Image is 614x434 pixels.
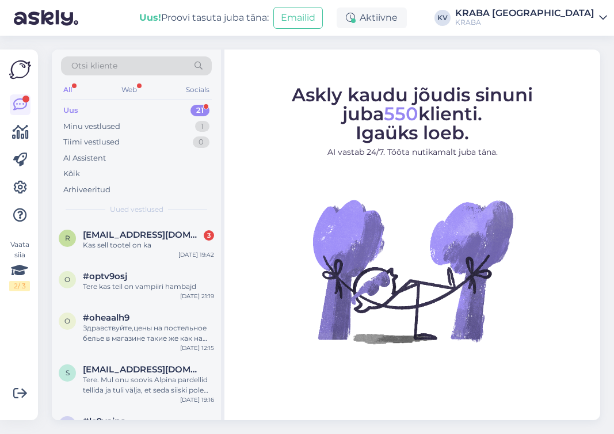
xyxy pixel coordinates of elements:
div: Uus [63,105,78,116]
div: Proovi tasuta juba täna: [139,11,269,25]
div: KRABA [455,18,594,27]
div: Tiimi vestlused [63,136,120,148]
span: Uued vestlused [110,204,163,215]
span: #le9vainc [83,416,125,427]
span: 550 [384,102,418,125]
span: #optv9osj [83,271,127,281]
img: No Chat active [309,167,516,375]
div: [DATE] 21:19 [180,292,214,300]
span: Riinasiimuste@gmail.com [83,230,203,240]
div: Kõik [63,168,80,180]
b: Uus! [139,12,161,23]
div: Socials [184,82,212,97]
div: [DATE] 19:42 [178,250,214,259]
span: o [64,275,70,284]
div: KRABA [GEOGRAPHIC_DATA] [455,9,594,18]
img: Askly Logo [9,59,31,81]
div: 0 [193,136,209,148]
div: Здравствуйте,цены на постельное белье в магазине такие же как на сайте,или скидки действуют тольк... [83,323,214,344]
div: Tere kas teil on vampiiri hambajd [83,281,214,292]
div: Kas sell tootel on ka [83,240,214,250]
div: [DATE] 19:16 [180,395,214,404]
div: Aktiivne [337,7,407,28]
div: 3 [204,230,214,241]
span: o [64,317,70,325]
span: Stevelimeribel@gmail.com [83,364,203,375]
div: [DATE] 12:15 [180,344,214,352]
div: Web [119,82,139,97]
span: S [66,368,70,377]
div: 1 [195,121,209,132]
span: R [65,234,70,242]
div: Vaata siia [9,239,30,291]
div: 2 / 3 [9,281,30,291]
p: AI vastab 24/7. Tööta nutikamalt juba täna. [235,146,590,158]
div: All [61,82,74,97]
span: #oheaalh9 [83,313,129,323]
div: Tere. Mul onu soovis Alpina pardellid tellida ja tuli välja, et seda siiski pole laos ja lubati r... [83,375,214,395]
span: Otsi kliente [71,60,117,72]
div: KV [434,10,451,26]
span: Askly kaudu jõudis sinuni juba klienti. Igaüks loeb. [292,83,533,144]
div: Arhiveeritud [63,184,110,196]
div: AI Assistent [63,153,106,164]
div: Minu vestlused [63,121,120,132]
button: Emailid [273,7,323,29]
div: 21 [190,105,209,116]
a: KRABA [GEOGRAPHIC_DATA]KRABA [455,9,607,27]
